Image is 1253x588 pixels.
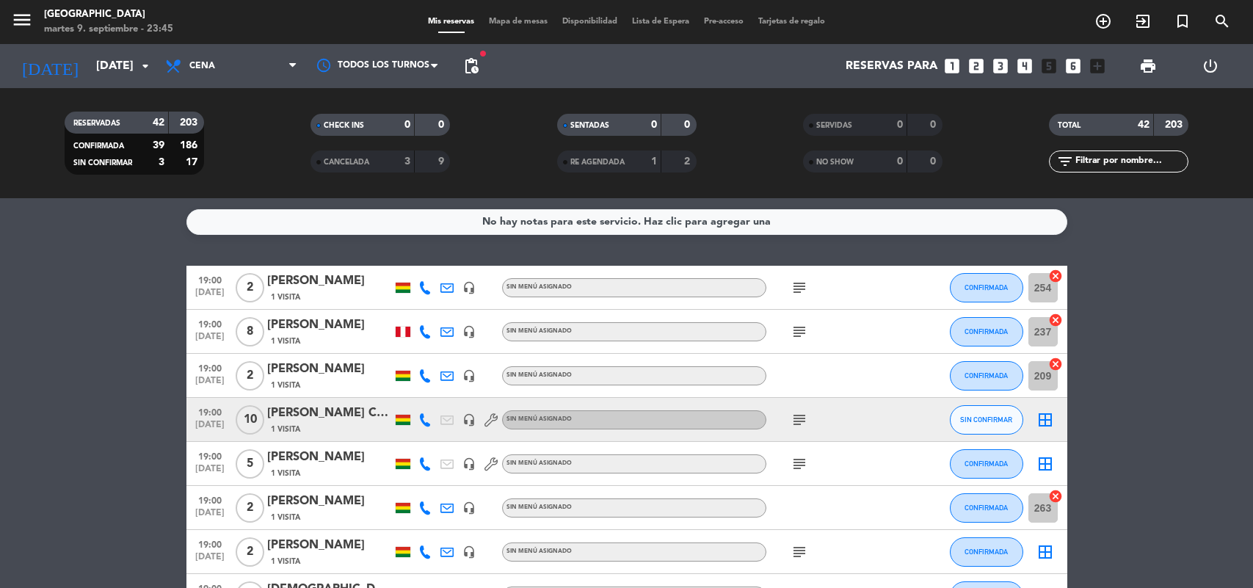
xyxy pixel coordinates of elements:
span: 1 Visita [271,380,300,391]
strong: 0 [930,156,939,167]
strong: 0 [930,120,939,130]
button: SIN CONFIRMAR [950,405,1023,435]
strong: 1 [651,156,657,167]
div: [PERSON_NAME] [267,272,392,291]
span: 19:00 [192,535,228,552]
i: headset_mic [462,545,476,559]
i: headset_mic [462,325,476,338]
span: Cena [189,61,215,71]
span: Mapa de mesas [482,18,555,26]
span: [DATE] [192,332,228,349]
span: CONFIRMADA [965,327,1008,335]
div: martes 9. septiembre - 23:45 [44,22,173,37]
i: exit_to_app [1134,12,1152,30]
span: Sin menú asignado [506,328,572,334]
span: fiber_manual_record [479,49,487,58]
i: cancel [1048,357,1063,371]
span: 2 [236,493,264,523]
i: headset_mic [462,457,476,471]
input: Filtrar por nombre... [1074,153,1188,170]
span: CONFIRMADA [965,371,1008,380]
strong: 203 [1165,120,1185,130]
i: subject [791,543,808,561]
span: 19:00 [192,403,228,420]
span: 5 [236,449,264,479]
span: SIN CONFIRMAR [73,159,132,167]
button: CONFIRMADA [950,361,1023,391]
div: [PERSON_NAME] [267,448,392,467]
span: 1 Visita [271,512,300,523]
i: subject [791,279,808,297]
span: Sin menú asignado [506,548,572,554]
i: [DATE] [11,50,89,82]
i: looks_4 [1015,57,1034,76]
i: border_all [1036,411,1054,429]
span: CHECK INS [324,122,364,129]
i: arrow_drop_down [137,57,154,75]
div: [PERSON_NAME] [267,492,392,511]
span: [DATE] [192,464,228,481]
span: 19:00 [192,447,228,464]
div: LOG OUT [1180,44,1242,88]
span: 2 [236,273,264,302]
span: Reservas para [846,59,937,73]
i: looks_5 [1039,57,1058,76]
strong: 3 [404,156,410,167]
i: subject [791,411,808,429]
button: menu [11,9,33,36]
i: subject [791,455,808,473]
i: power_settings_new [1202,57,1219,75]
span: 10 [236,405,264,435]
i: filter_list [1056,153,1074,170]
span: 1 Visita [271,335,300,347]
span: 8 [236,317,264,346]
button: CONFIRMADA [950,273,1023,302]
span: RESERVADAS [73,120,120,127]
button: CONFIRMADA [950,449,1023,479]
button: CONFIRMADA [950,493,1023,523]
span: 2 [236,537,264,567]
i: looks_one [943,57,962,76]
i: add_circle_outline [1094,12,1112,30]
span: NO SHOW [816,159,854,166]
span: 2 [236,361,264,391]
div: [PERSON_NAME] [267,536,392,555]
span: 1 Visita [271,424,300,435]
i: add_box [1088,57,1107,76]
span: Sin menú asignado [506,416,572,422]
button: CONFIRMADA [950,537,1023,567]
span: Tarjetas de regalo [751,18,832,26]
i: cancel [1048,269,1063,283]
div: No hay notas para este servicio. Haz clic para agregar una [482,214,771,231]
i: cancel [1048,313,1063,327]
span: Sin menú asignado [506,372,572,378]
span: CONFIRMADA [965,504,1008,512]
i: headset_mic [462,369,476,382]
i: cancel [1048,489,1063,504]
i: headset_mic [462,501,476,515]
span: 19:00 [192,491,228,508]
span: CONFIRMADA [73,142,124,150]
div: [PERSON_NAME] [267,316,392,335]
i: looks_two [967,57,986,76]
div: [PERSON_NAME] Cores [267,404,392,423]
strong: 39 [153,140,164,150]
strong: 9 [438,156,447,167]
div: [PERSON_NAME] [267,360,392,379]
div: [GEOGRAPHIC_DATA] [44,7,173,22]
span: pending_actions [462,57,480,75]
strong: 0 [651,120,657,130]
i: border_all [1036,543,1054,561]
strong: 0 [438,120,447,130]
strong: 0 [897,120,903,130]
span: 19:00 [192,315,228,332]
span: [DATE] [192,376,228,393]
span: SERVIDAS [816,122,852,129]
span: SENTADAS [570,122,609,129]
span: SIN CONFIRMAR [960,415,1012,424]
span: 1 Visita [271,556,300,567]
strong: 0 [404,120,410,130]
span: Sin menú asignado [506,284,572,290]
i: headset_mic [462,413,476,427]
span: [DATE] [192,420,228,437]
